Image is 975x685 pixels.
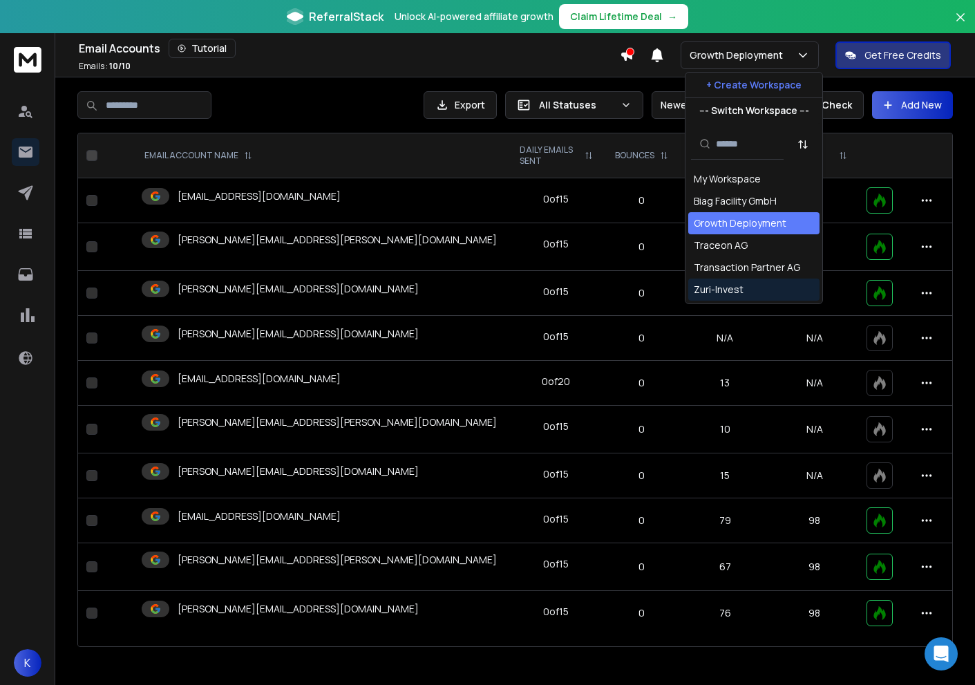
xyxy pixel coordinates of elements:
[178,282,419,296] p: [PERSON_NAME][EMAIL_ADDRESS][DOMAIN_NAME]
[543,285,569,299] div: 0 of 15
[542,375,570,388] div: 0 of 20
[925,637,958,670] div: Open Intercom Messenger
[779,422,850,436] p: N/A
[543,512,569,526] div: 0 of 15
[770,543,858,591] td: 98
[612,240,671,254] p: 0
[178,415,497,429] p: [PERSON_NAME][EMAIL_ADDRESS][PERSON_NAME][DOMAIN_NAME]
[685,73,822,97] button: + Create Workspace
[79,61,131,72] p: Emails :
[679,271,771,316] td: 81
[178,465,419,478] p: [PERSON_NAME][EMAIL_ADDRESS][DOMAIN_NAME]
[539,98,615,112] p: All Statuses
[679,361,771,406] td: 13
[178,372,341,386] p: [EMAIL_ADDRESS][DOMAIN_NAME]
[543,330,569,344] div: 0 of 15
[699,104,809,118] p: --- Switch Workspace ---
[520,144,579,167] p: DAILY EMAILS SENT
[679,498,771,543] td: 79
[694,261,800,274] div: Transaction Partner AG
[543,192,569,206] div: 0 of 15
[178,233,497,247] p: [PERSON_NAME][EMAIL_ADDRESS][PERSON_NAME][DOMAIN_NAME]
[770,498,858,543] td: 98
[694,194,777,208] div: Biag Facility GmbH
[679,543,771,591] td: 67
[679,316,771,361] td: N/A
[612,376,671,390] p: 0
[559,4,688,29] button: Claim Lifetime Deal→
[779,376,850,390] p: N/A
[679,223,771,271] td: 75
[679,591,771,636] td: 76
[178,602,419,616] p: [PERSON_NAME][EMAIL_ADDRESS][DOMAIN_NAME]
[169,39,236,58] button: Tutorial
[543,557,569,571] div: 0 of 15
[835,41,951,69] button: Get Free Credits
[612,422,671,436] p: 0
[178,509,341,523] p: [EMAIL_ADDRESS][DOMAIN_NAME]
[872,91,953,119] button: Add New
[690,48,788,62] p: Growth Deployment
[779,469,850,482] p: N/A
[612,469,671,482] p: 0
[694,172,761,186] div: My Workspace
[144,150,252,161] div: EMAIL ACCOUNT NAME
[779,331,850,345] p: N/A
[543,467,569,481] div: 0 of 15
[543,605,569,619] div: 0 of 15
[694,238,748,252] div: Traceon AG
[679,453,771,498] td: 15
[543,237,569,251] div: 0 of 15
[178,189,341,203] p: [EMAIL_ADDRESS][DOMAIN_NAME]
[694,216,786,230] div: Growth Deployment
[109,60,131,72] span: 10 / 10
[952,8,969,41] button: Close banner
[679,178,771,223] td: 76
[706,78,802,92] p: + Create Workspace
[864,48,941,62] p: Get Free Credits
[424,91,497,119] button: Export
[615,150,654,161] p: BOUNCES
[79,39,620,58] div: Email Accounts
[612,194,671,207] p: 0
[789,131,817,158] button: Sort by Sort A-Z
[178,553,497,567] p: [PERSON_NAME][EMAIL_ADDRESS][PERSON_NAME][DOMAIN_NAME]
[652,91,741,119] button: Newest
[14,649,41,677] button: K
[612,331,671,345] p: 0
[612,560,671,574] p: 0
[694,283,744,297] div: Zuri-Invest
[612,286,671,300] p: 0
[543,420,569,433] div: 0 of 15
[395,10,553,24] p: Unlock AI-powered affiliate growth
[309,8,384,25] span: ReferralStack
[612,514,671,527] p: 0
[668,10,677,24] span: →
[612,606,671,620] p: 0
[679,406,771,453] td: 10
[178,327,419,341] p: [PERSON_NAME][EMAIL_ADDRESS][DOMAIN_NAME]
[770,591,858,636] td: 98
